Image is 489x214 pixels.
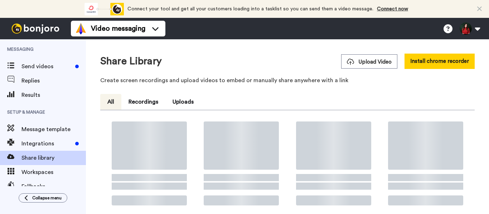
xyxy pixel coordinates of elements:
button: Uploads [165,94,201,110]
span: Fallbacks [21,182,86,191]
span: Integrations [21,139,72,148]
span: Send videos [21,62,72,71]
span: Collapse menu [32,195,62,201]
a: Connect now [377,6,408,11]
button: All [100,94,121,110]
span: Message template [21,125,86,134]
span: Share library [21,154,86,162]
button: Install chrome recorder [405,54,475,69]
span: Upload Video [347,58,392,66]
img: vm-color.svg [75,23,87,34]
div: animation [84,3,124,15]
img: bj-logo-header-white.svg [9,24,62,34]
p: Create screen recordings and upload videos to embed or manually share anywhere with a link [100,76,475,85]
button: Collapse menu [19,193,67,203]
span: Results [21,91,86,99]
span: Replies [21,76,86,85]
h1: Share Library [100,56,162,67]
button: Recordings [121,94,165,110]
span: Video messaging [91,24,145,34]
button: Upload Video [341,54,397,69]
span: Workspaces [21,168,86,176]
span: Connect your tool and get all your customers loading into a tasklist so you can send them a video... [127,6,373,11]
